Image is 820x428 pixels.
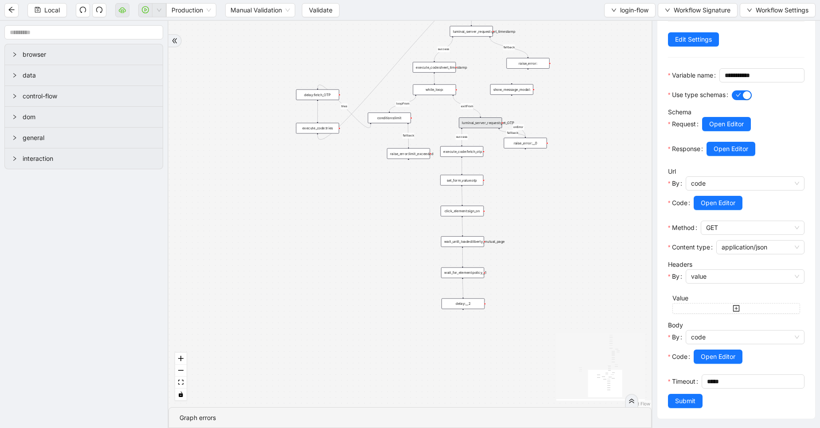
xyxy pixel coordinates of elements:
g: Edge from luminai_server_request:get_timestamp to execute_code:sheet_timestamp [434,38,453,61]
span: redo [96,6,103,13]
span: plus-circle [508,99,515,106]
div: Value [672,293,800,303]
span: Production [172,4,211,17]
button: Open Editor [694,196,742,210]
div: execute_code:sheet_timestamp [413,62,456,73]
button: zoom out [175,365,187,377]
span: interaction [23,154,156,163]
span: Content type [672,242,710,252]
span: Workflow Settings [756,5,808,15]
span: Request [672,119,696,129]
span: down [665,8,670,13]
span: data [23,70,156,80]
span: right [12,73,17,78]
label: Body [668,321,683,329]
div: conditions:limit [368,113,411,123]
span: Code [672,352,687,362]
span: Validate [309,5,332,15]
span: down [156,8,162,13]
span: Variable name [672,70,713,80]
div: luminai_server_request:get_OTP [459,117,502,128]
div: set_form_value:otp [440,175,483,186]
span: Open Editor [714,144,748,154]
div: raise_error:__0plus-circle [504,138,547,148]
span: By [672,272,679,281]
div: execute_code:tries [296,123,339,133]
span: plus-circle [524,73,531,80]
span: plus-square [733,305,740,312]
div: luminai_server_request:get_timestamp [450,26,493,37]
label: Headers [668,261,692,268]
div: show_message_modal: [490,84,533,95]
span: save [35,7,41,13]
g: Edge from click_element:sign_on to wait_until_loaded:liberty_mutual_page [462,218,463,235]
div: click_element:sign_on [441,206,484,216]
span: right [12,114,17,120]
div: wait_until_loaded:liberty_mutual_page [441,236,484,247]
div: interaction [5,148,163,169]
div: delay:__2 [441,298,484,309]
span: plus-circle [460,313,467,320]
g: Edge from luminai_server_request:get_OTP to raise_error:__0 [499,129,525,137]
div: raise_error:limit_exceededplus-circle [387,148,430,159]
button: downWorkflow Settings [740,3,816,17]
div: Graph errors [180,413,640,423]
span: login-flow [620,5,648,15]
span: Submit [675,396,695,406]
span: code [691,177,799,190]
button: saveLocal [27,3,67,17]
div: delay:__2plus-circle [441,298,484,309]
span: right [12,156,17,161]
span: general [23,133,156,143]
div: raise_error:limit_exceeded [387,148,430,159]
span: code [691,331,799,344]
button: Open Editor [707,142,755,156]
span: Timeout [672,377,695,386]
g: Edge from while_loop: to luminai_server_request:get_OTP [453,96,480,117]
span: control-flow [23,91,156,101]
div: control-flow [5,86,163,106]
button: Submit [668,394,703,408]
button: redo [92,3,106,17]
span: cloud-server [119,6,126,13]
div: raise_error:__0 [504,138,547,148]
a: React Flow attribution [627,401,650,406]
div: delay:fetch_OTP [296,89,339,100]
g: Edge from luminai_server_request:get_OTP to raise_error:__0 [503,123,525,136]
button: down [152,3,166,17]
span: value [691,270,799,283]
span: arrow-left [8,6,15,13]
span: Workflow Signature [674,5,730,15]
button: undo [76,3,90,17]
span: right [12,52,17,57]
span: plus-circle [405,163,412,170]
span: GET [706,221,799,234]
span: browser [23,50,156,59]
button: fit view [175,377,187,389]
span: Open Editor [701,352,735,362]
div: while_loop: [413,84,456,95]
div: execute_code:fetch_otp [440,146,483,157]
span: By [672,332,679,342]
button: Open Editor [694,350,742,364]
div: raise_error: [507,58,550,69]
span: Response [672,144,700,154]
span: Code [672,198,687,208]
span: Manual Validation [230,4,290,17]
button: downlogin-flow [604,3,656,17]
g: Edge from while_loop: to conditions:limit [389,96,416,111]
button: Open Editor [702,117,751,131]
div: show_message_modal:plus-circle [490,84,533,95]
span: right [12,135,17,140]
button: cloud-server [115,3,129,17]
span: plus-circle [522,153,529,160]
